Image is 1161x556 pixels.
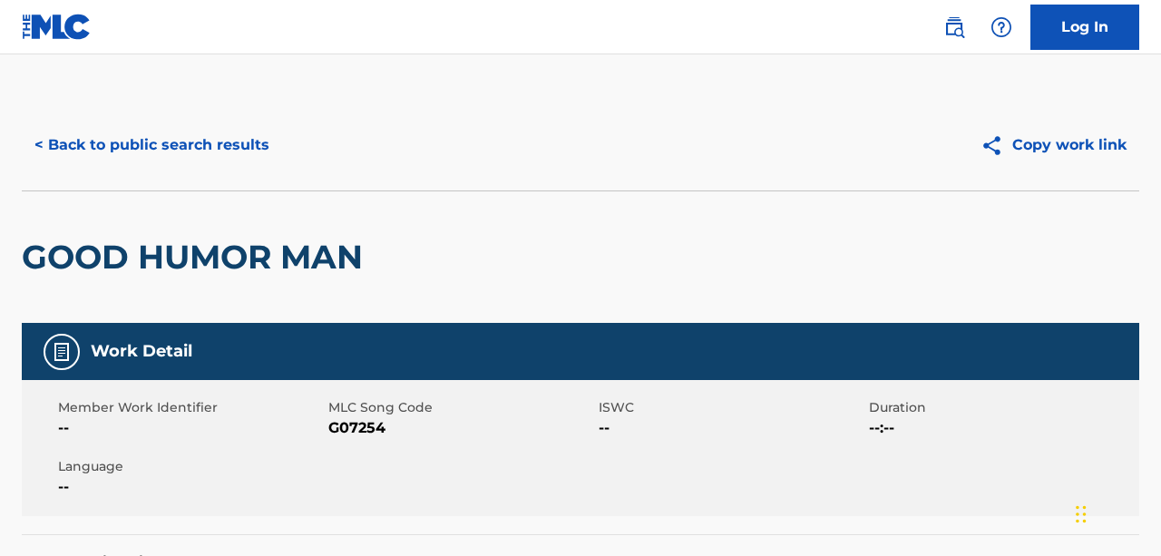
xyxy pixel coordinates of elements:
span: MLC Song Code [328,398,594,417]
img: MLC Logo [22,14,92,40]
div: Drag [1076,487,1087,541]
span: -- [599,417,864,439]
iframe: Chat Widget [1070,469,1161,556]
img: Copy work link [981,134,1012,157]
img: help [990,16,1012,38]
span: Language [58,457,324,476]
div: Help [983,9,1020,45]
span: Member Work Identifier [58,398,324,417]
span: ISWC [599,398,864,417]
button: Copy work link [968,122,1139,168]
a: Public Search [936,9,972,45]
span: -- [58,476,324,498]
a: Log In [1030,5,1139,50]
img: search [943,16,965,38]
span: G07254 [328,417,594,439]
span: Duration [869,398,1135,417]
span: -- [58,417,324,439]
h2: GOOD HUMOR MAN [22,237,372,278]
h5: Work Detail [91,341,192,362]
span: --:-- [869,417,1135,439]
button: < Back to public search results [22,122,282,168]
img: Work Detail [51,341,73,363]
